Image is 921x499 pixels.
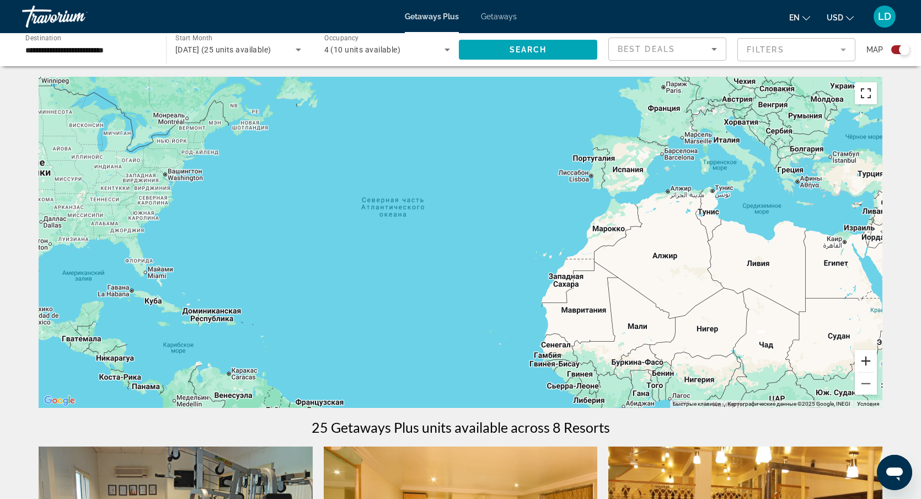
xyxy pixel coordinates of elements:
button: Увеличить [855,350,877,372]
button: Change currency [827,9,854,25]
span: Map [866,42,883,57]
button: Уменьшить [855,373,877,395]
a: Travorium [22,2,132,31]
a: Условия (ссылка откроется в новой вкладке) [857,401,879,407]
button: Filter [737,38,855,62]
button: Включить полноэкранный режим [855,82,877,104]
mat-select: Sort by [618,43,717,56]
a: Getaways Plus [405,12,459,21]
a: Открыть эту область в Google Картах (в новом окне) [41,394,78,408]
button: Search [459,40,597,60]
span: USD [827,13,843,22]
span: LD [878,11,891,22]
a: Getaways [481,12,517,21]
h1: 25 Getaways Plus units available across 8 Resorts [312,419,610,436]
span: Картографические данные ©2025 Google, INEGI [727,401,850,407]
span: Best Deals [618,45,675,54]
span: Destination [25,34,61,41]
button: User Menu [870,5,899,28]
span: 4 (10 units available) [324,45,401,54]
span: Occupancy [324,34,359,42]
span: Start Month [175,34,212,42]
span: Search [510,45,547,54]
span: en [789,13,800,22]
button: Change language [789,9,810,25]
img: Google [41,394,78,408]
button: Быстрые клавиши [673,400,721,408]
span: [DATE] (25 units available) [175,45,271,54]
iframe: Кнопка запуска окна обмена сообщениями [877,455,912,490]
